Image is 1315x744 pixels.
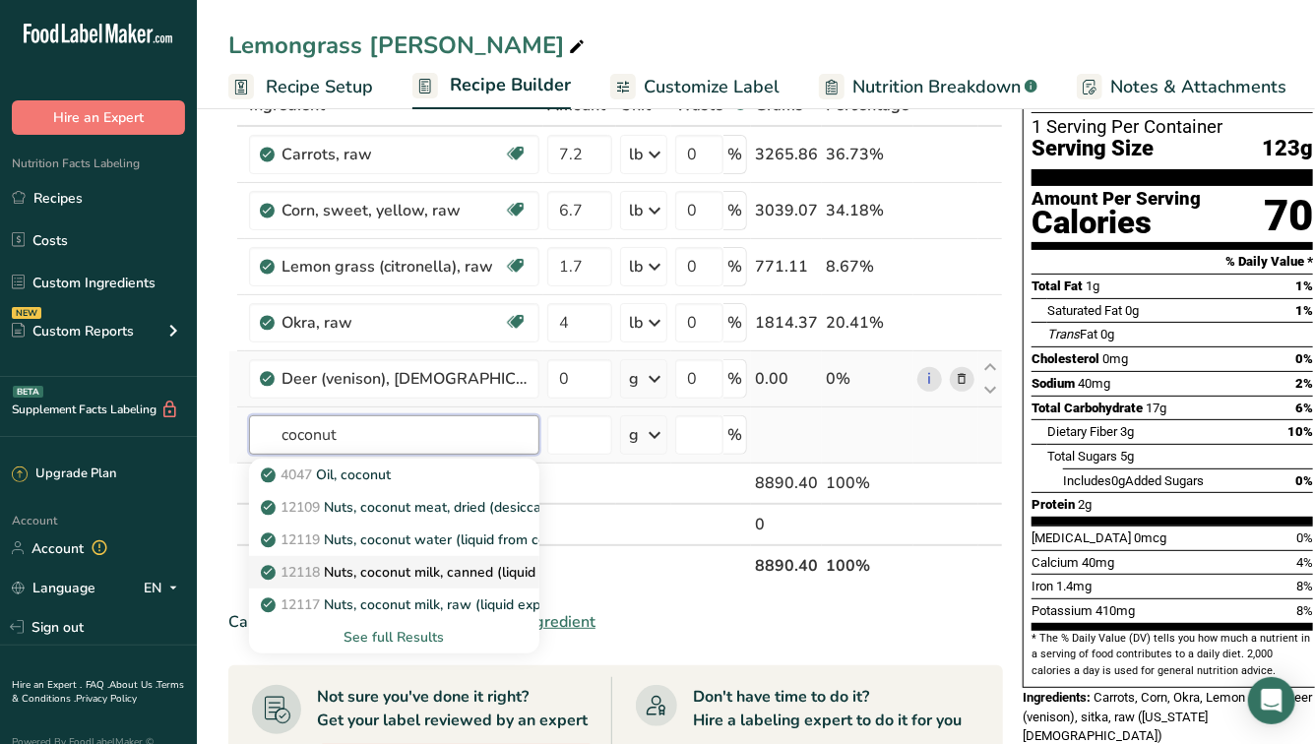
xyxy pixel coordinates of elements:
a: Nutrition Breakdown [819,65,1037,109]
div: g [629,423,639,447]
div: Okra, raw [282,311,504,335]
div: Corn, sweet, yellow, raw [282,199,504,222]
span: 8% [1296,603,1313,618]
span: 12117 [281,595,320,614]
a: Recipe Setup [228,65,373,109]
div: 0% [826,367,909,391]
a: FAQ . [86,678,109,692]
div: 8890.40 [755,471,818,495]
div: See full Results [249,621,539,653]
span: 1% [1295,303,1313,318]
section: * The % Daily Value (DV) tells you how much a nutrient in a serving of food contributes to a dail... [1032,631,1313,679]
div: Custom Reports [12,321,134,341]
div: Can't find your ingredient? [228,610,1003,634]
p: Nuts, coconut milk, raw (liquid expressed from grated meat and water) [265,594,772,615]
span: 123g [1262,137,1313,161]
span: 0mg [1102,351,1128,366]
span: 10% [1287,424,1313,439]
section: % Daily Value * [1032,250,1313,274]
div: Lemon grass (citronella), raw [282,255,504,279]
div: 8.67% [826,255,909,279]
a: 12117Nuts, coconut milk, raw (liquid expressed from grated meat and water) [249,589,539,621]
span: Calcium [1032,555,1079,570]
a: 12119Nuts, coconut water (liquid from coconuts) [249,524,539,556]
span: 1% [1295,279,1313,293]
span: Carrots, Corn, Okra, Lemon grass, Deer (venison), sitka, raw ([US_STATE][DEMOGRAPHIC_DATA]) [1023,690,1312,743]
span: 0% [1295,473,1313,488]
span: 17g [1146,401,1166,415]
div: Not sure you've done it right? Get your label reviewed by an expert [317,685,588,732]
div: Upgrade Plan [12,465,116,484]
span: 0g [1111,473,1125,488]
span: 6% [1295,401,1313,415]
div: 70 [1264,190,1313,242]
button: Hire an Expert [12,100,185,135]
span: [MEDICAL_DATA] [1032,530,1131,545]
div: 1814.37 [755,311,818,335]
a: i [917,367,942,392]
span: Fat [1047,327,1097,341]
span: Customize Label [644,74,780,100]
div: lb [629,311,643,335]
span: 4% [1296,555,1313,570]
a: Recipe Builder [412,63,571,110]
div: lb [629,255,643,279]
span: Potassium [1032,603,1093,618]
span: Notes & Attachments [1110,74,1286,100]
div: 100% [826,471,909,495]
span: 5g [1120,449,1134,464]
a: Hire an Expert . [12,678,82,692]
div: 1 Serving Per Container [1032,117,1313,137]
th: Net Totals [245,544,751,586]
span: Ingredients: [1023,690,1091,705]
a: Terms & Conditions . [12,678,184,706]
a: Customize Label [610,65,780,109]
span: 12109 [281,498,320,517]
span: 8% [1296,579,1313,593]
span: 0g [1100,327,1114,341]
span: Nutrition Breakdown [852,74,1021,100]
span: Includes Added Sugars [1063,473,1204,488]
span: Serving Size [1032,137,1154,161]
span: Iron [1032,579,1053,593]
div: 20.41% [826,311,909,335]
span: 2% [1295,376,1313,391]
span: 1g [1086,279,1099,293]
div: lb [629,143,643,166]
div: g [629,367,639,391]
span: Protein [1032,497,1075,512]
div: Amount Per Serving [1032,190,1201,209]
div: Deer (venison), [DEMOGRAPHIC_DATA], raw ([US_STATE] Native) [282,367,528,391]
span: Total Fat [1032,279,1083,293]
a: About Us . [109,678,157,692]
div: 771.11 [755,255,818,279]
div: 36.73% [826,143,909,166]
div: 0 [755,513,818,536]
a: 12118Nuts, coconut milk, canned (liquid expressed from grated meat and water) [249,556,539,589]
p: Nuts, coconut milk, canned (liquid expressed from grated meat and water) [265,562,793,583]
span: Recipe Builder [450,72,571,98]
span: 0g [1125,303,1139,318]
span: 0% [1295,351,1313,366]
div: EN [144,576,185,599]
span: Total Carbohydrate [1032,401,1143,415]
div: Lemongrass [PERSON_NAME] [228,28,589,63]
span: 1.4mg [1056,579,1092,593]
div: 0.00 [755,367,818,391]
div: Calories [1032,209,1201,237]
span: Total Sugars [1047,449,1117,464]
span: Sodium [1032,376,1075,391]
p: Nuts, coconut meat, dried (desiccated), sweetened, flaked, packaged [265,497,759,518]
h1: Nutrition Facts [1032,23,1313,113]
a: 12109Nuts, coconut meat, dried (desiccated), sweetened, flaked, packaged [249,491,539,524]
a: Notes & Attachments [1077,65,1286,109]
span: 0% [1296,530,1313,545]
span: Saturated Fat [1047,303,1122,318]
span: 3g [1120,424,1134,439]
span: Dietary Fiber [1047,424,1117,439]
span: 12118 [281,563,320,582]
span: 2g [1078,497,1092,512]
span: Cholesterol [1032,351,1099,366]
span: 4047 [281,465,312,484]
a: 4047Oil, coconut [249,459,539,491]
